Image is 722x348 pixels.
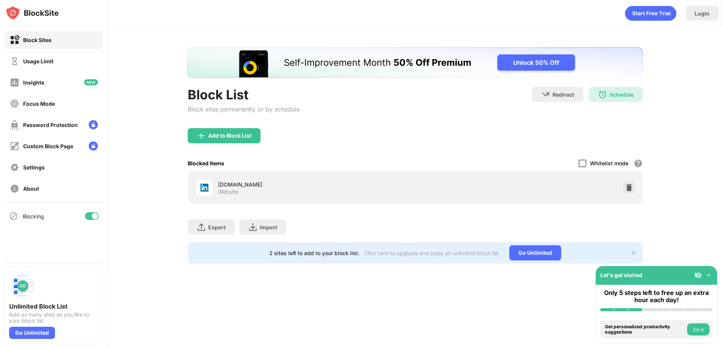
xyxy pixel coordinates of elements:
div: Add to Block List [208,133,251,139]
div: Password Protection [23,122,78,128]
img: omni-setup-toggle.svg [705,271,713,279]
div: 2 sites left to add to your block list. [269,250,359,256]
div: Let's get started [600,272,642,278]
img: x-button.svg [631,250,637,256]
iframe: Banner [188,47,643,78]
img: block-on.svg [10,35,19,45]
div: Go Unlimited [9,327,55,339]
div: [DOMAIN_NAME] [218,180,415,188]
div: About [23,185,39,192]
div: Block List [188,87,300,102]
img: lock-menu.svg [89,120,98,129]
img: time-usage-off.svg [10,56,19,66]
div: Insights [23,79,44,86]
img: password-protection-off.svg [10,120,19,130]
img: customize-block-page-off.svg [10,141,19,151]
div: Add as many sites as you like to your block list [9,312,99,324]
div: Get personalized productivity suggestions [605,324,685,335]
img: favicons [200,183,209,192]
div: Blocking [23,213,44,219]
img: eye-not-visible.svg [694,271,702,279]
button: Do it [687,323,709,335]
div: Focus Mode [23,100,55,107]
div: Website [218,188,238,195]
div: Custom Block Page [23,143,73,149]
img: lock-menu.svg [89,141,98,150]
div: Unlimited Block List [9,303,99,310]
div: Click here to upgrade and enjoy an unlimited block list. [364,250,500,256]
img: insights-off.svg [10,78,19,87]
div: Login [695,10,709,17]
div: animation [625,6,676,21]
img: settings-off.svg [10,163,19,172]
div: Block sites permanently or by schedule [188,105,300,113]
img: blocking-icon.svg [9,212,18,221]
div: Usage Limit [23,58,53,64]
div: Only 5 steps left to free up an extra hour each day! [600,289,713,304]
img: push-block-list.svg [9,272,36,299]
div: Whitelist mode [590,160,628,166]
div: Schedule [609,91,634,98]
img: about-off.svg [10,184,19,193]
div: Blocked Items [188,160,224,166]
div: Settings [23,164,45,171]
img: new-icon.svg [84,79,98,85]
img: focus-off.svg [10,99,19,108]
img: logo-blocksite.svg [5,5,59,20]
div: Go Unlimited [509,245,561,260]
div: Import [260,224,277,230]
div: Redirect [552,91,574,98]
div: Block Sites [23,37,52,43]
div: Export [208,224,226,230]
